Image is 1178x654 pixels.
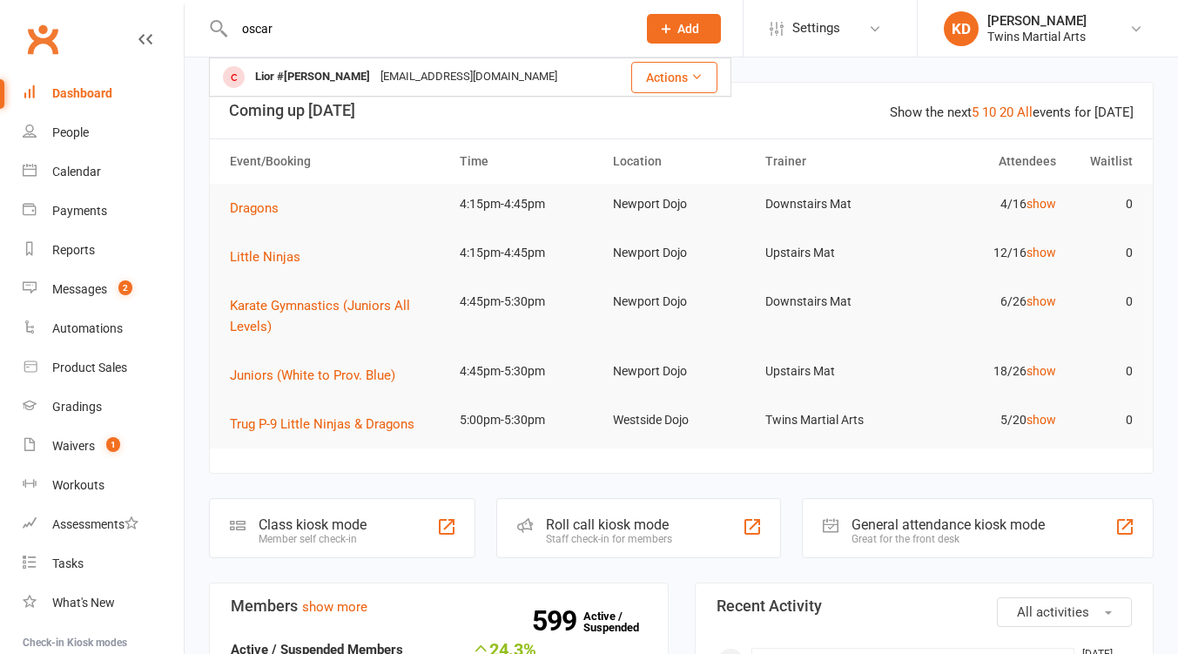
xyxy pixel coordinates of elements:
td: Downstairs Mat [757,281,911,322]
td: Downstairs Mat [757,184,911,225]
button: Trug P-9 Little Ninjas & Dragons [230,414,427,435]
button: Little Ninjas [230,246,313,267]
div: Messages [52,282,107,296]
div: [EMAIL_ADDRESS][DOMAIN_NAME] [375,64,562,90]
div: Twins Martial Arts [987,29,1087,44]
div: Calendar [52,165,101,179]
div: Staff check-in for members [546,533,672,545]
span: Settings [792,9,840,48]
a: Payments [23,192,184,231]
div: What's New [52,596,115,610]
span: 2 [118,280,132,295]
span: All activities [1017,604,1089,620]
td: 4:45pm-5:30pm [452,281,605,322]
input: Search... [229,17,624,41]
a: Workouts [23,466,184,505]
td: 4:15pm-4:45pm [452,233,605,273]
th: Event/Booking [222,139,452,184]
td: 4:15pm-4:45pm [452,184,605,225]
div: Member self check-in [259,533,367,545]
td: 0 [1064,233,1141,273]
td: Twins Martial Arts [757,400,911,441]
div: Product Sales [52,361,127,374]
div: Gradings [52,400,102,414]
a: show more [302,599,367,615]
a: Dashboard [23,74,184,113]
strong: 599 [532,608,583,634]
div: Waivers [52,439,95,453]
a: What's New [23,583,184,623]
span: Add [677,22,699,36]
div: Automations [52,321,123,335]
span: Little Ninjas [230,249,300,265]
div: Payments [52,204,107,218]
a: Waivers 1 [23,427,184,466]
td: Newport Dojo [605,184,758,225]
td: 5/20 [911,400,1064,441]
div: Tasks [52,556,84,570]
h3: Members [231,597,647,615]
td: Newport Dojo [605,281,758,322]
td: 0 [1064,184,1141,225]
div: Class kiosk mode [259,516,367,533]
a: Clubworx [21,17,64,61]
h3: Coming up [DATE] [229,102,1134,119]
span: Dragons [230,200,279,216]
span: Juniors (White to Prov. Blue) [230,367,395,383]
button: Add [647,14,721,44]
a: 5 [972,105,979,120]
th: Trainer [757,139,911,184]
div: Lior #[PERSON_NAME] [250,64,375,90]
a: Gradings [23,388,184,427]
button: Actions [631,62,717,93]
div: Assessments [52,517,138,531]
a: Product Sales [23,348,184,388]
td: 12/16 [911,233,1064,273]
a: 20 [1000,105,1013,120]
th: Time [452,139,605,184]
div: [PERSON_NAME] [987,13,1087,29]
td: 0 [1064,351,1141,392]
td: Westside Dojo [605,400,758,441]
a: Calendar [23,152,184,192]
a: show [1027,246,1056,260]
td: 4:45pm-5:30pm [452,351,605,392]
a: All [1017,105,1033,120]
td: 5:00pm-5:30pm [452,400,605,441]
span: Trug P-9 Little Ninjas & Dragons [230,416,414,432]
div: Workouts [52,478,104,492]
a: 599Active / Suspended [583,597,660,646]
td: Upstairs Mat [757,233,911,273]
td: 0 [1064,281,1141,322]
td: 4/16 [911,184,1064,225]
div: KD [944,11,979,46]
td: Upstairs Mat [757,351,911,392]
button: Dragons [230,198,291,219]
td: 18/26 [911,351,1064,392]
td: 0 [1064,400,1141,441]
button: Juniors (White to Prov. Blue) [230,365,407,386]
th: Location [605,139,758,184]
th: Attendees [911,139,1064,184]
button: All activities [997,597,1132,627]
div: Great for the front desk [852,533,1045,545]
div: Roll call kiosk mode [546,516,672,533]
div: Show the next events for [DATE] [890,102,1134,123]
td: Newport Dojo [605,233,758,273]
button: Karate Gymnastics (Juniors All Levels) [230,295,444,337]
span: 1 [106,437,120,452]
a: show [1027,197,1056,211]
div: Reports [52,243,95,257]
a: show [1027,413,1056,427]
a: show [1027,294,1056,308]
span: Karate Gymnastics (Juniors All Levels) [230,298,410,334]
a: Messages 2 [23,270,184,309]
a: Reports [23,231,184,270]
h3: Recent Activity [717,597,1133,615]
a: show [1027,364,1056,378]
div: Dashboard [52,86,112,100]
div: People [52,125,89,139]
th: Waitlist [1064,139,1141,184]
a: Tasks [23,544,184,583]
td: Newport Dojo [605,351,758,392]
